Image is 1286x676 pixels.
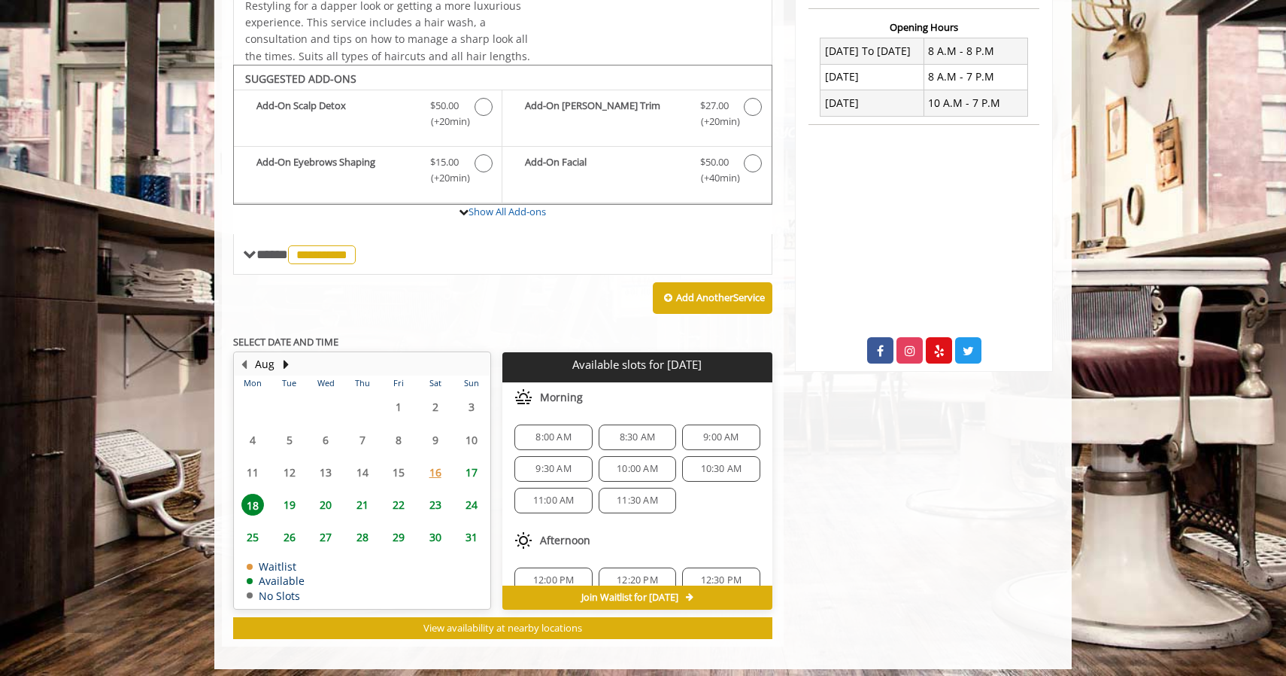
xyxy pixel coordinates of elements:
[308,489,344,521] td: Select day20
[308,521,344,553] td: Select day27
[703,431,739,443] span: 9:00 AM
[280,356,292,373] button: Next Month
[460,526,483,548] span: 31
[514,456,592,482] div: 9:30 AM
[581,592,678,604] span: Join Waitlist for [DATE]
[387,494,410,516] span: 22
[241,154,494,190] label: Add-On Eyebrows Shaping
[599,568,676,593] div: 12:20 PM
[417,376,453,391] th: Sat
[430,154,459,170] span: $15.00
[235,376,271,391] th: Mon
[245,72,356,86] b: SUGGESTED ADD-ONS
[535,431,571,443] span: 8:00 AM
[620,431,655,443] span: 8:30 AM
[423,170,467,186] span: (+20min )
[692,170,736,186] span: (+40min )
[344,489,380,521] td: Select day21
[924,64,1027,90] td: 8 A.M - 7 P.M
[387,526,410,548] span: 29
[510,154,763,190] label: Add-On Facial
[241,526,264,548] span: 25
[540,391,583,403] span: Morning
[514,568,592,593] div: 12:00 PM
[271,521,307,553] td: Select day26
[453,456,490,489] td: Select day17
[540,534,590,547] span: Afternoon
[535,463,571,475] span: 9:30 AM
[700,154,729,170] span: $50.00
[701,463,742,475] span: 10:30 AM
[278,526,301,548] span: 26
[701,574,742,586] span: 12:30 PM
[617,463,658,475] span: 10:00 AM
[533,574,575,586] span: 12:00 PM
[241,494,264,516] span: 18
[469,205,546,218] a: Show All Add-ons
[233,65,772,205] div: The Made Man Master Haircut Add-onS
[430,98,459,114] span: $50.00
[417,489,453,521] td: Select day23
[278,494,301,516] span: 19
[510,98,763,133] label: Add-On Beard Trim
[423,114,467,129] span: (+20min )
[525,98,684,129] b: Add-On [PERSON_NAME] Trim
[514,488,592,513] div: 11:00 AM
[247,575,305,586] td: Available
[271,489,307,521] td: Select day19
[599,488,676,513] div: 11:30 AM
[599,425,676,450] div: 8:30 AM
[235,521,271,553] td: Select day25
[676,291,765,304] b: Add Another Service
[308,376,344,391] th: Wed
[381,376,417,391] th: Fri
[514,531,532,550] img: afternoon slots
[453,376,490,391] th: Sun
[417,521,453,553] td: Select day30
[820,64,924,90] td: [DATE]
[381,489,417,521] td: Select day22
[682,568,760,593] div: 12:30 PM
[424,526,447,548] span: 30
[599,456,676,482] div: 10:00 AM
[271,376,307,391] th: Tue
[653,282,772,314] button: Add AnotherService
[238,356,250,373] button: Previous Month
[508,358,766,371] p: Available slots for [DATE]
[344,376,380,391] th: Thu
[453,489,490,521] td: Select day24
[514,388,532,407] img: morning slots
[700,98,729,114] span: $27.00
[460,461,483,483] span: 17
[424,494,447,516] span: 23
[241,98,494,133] label: Add-On Scalp Detox
[617,495,658,507] span: 11:30 AM
[924,38,1027,64] td: 8 A.M - 8 P.M
[514,425,592,450] div: 8:00 AM
[808,22,1039,32] h3: Opening Hours
[255,356,274,373] button: Aug
[533,495,575,507] span: 11:00 AM
[423,621,582,635] span: View availability at nearby locations
[820,90,924,116] td: [DATE]
[247,561,305,572] td: Waitlist
[314,494,337,516] span: 20
[924,90,1027,116] td: 10 A.M - 7 P.M
[460,494,483,516] span: 24
[247,590,305,601] td: No Slots
[381,521,417,553] td: Select day29
[424,461,447,483] span: 16
[344,521,380,553] td: Select day28
[233,335,338,349] b: SELECT DATE AND TIME
[235,489,271,521] td: Select day18
[417,456,453,489] td: Select day16
[682,456,760,482] div: 10:30 AM
[525,154,684,186] b: Add-On Facial
[682,425,760,450] div: 9:00 AM
[314,526,337,548] span: 27
[617,574,658,586] span: 12:20 PM
[233,617,772,639] button: View availability at nearby locations
[351,526,374,548] span: 28
[453,521,490,553] td: Select day31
